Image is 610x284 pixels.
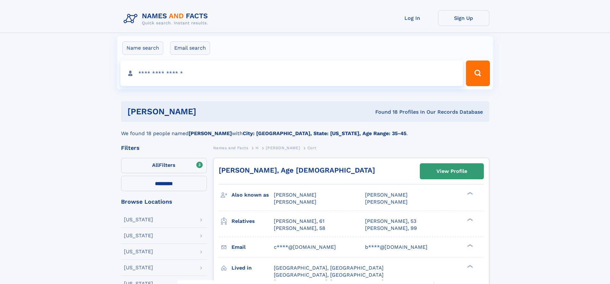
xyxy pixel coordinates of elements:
[121,145,207,151] div: Filters
[120,61,463,86] input: search input
[121,10,213,28] img: Logo Names and Facts
[466,61,490,86] button: Search Button
[274,192,316,198] span: [PERSON_NAME]
[256,144,259,152] a: H
[124,265,153,270] div: [US_STATE]
[466,264,473,268] div: ❯
[121,158,207,173] label: Filters
[266,146,300,150] span: [PERSON_NAME]
[170,41,210,55] label: Email search
[232,242,274,253] h3: Email
[213,144,248,152] a: Names and Facts
[122,41,163,55] label: Name search
[365,218,416,225] a: [PERSON_NAME], 53
[124,233,153,238] div: [US_STATE]
[232,216,274,227] h3: Relatives
[243,130,406,136] b: City: [GEOGRAPHIC_DATA], State: [US_STATE], Age Range: 35-45
[274,218,324,225] a: [PERSON_NAME], 61
[152,162,159,168] span: All
[466,191,473,196] div: ❯
[420,164,484,179] a: View Profile
[387,10,438,26] a: Log In
[365,192,408,198] span: [PERSON_NAME]
[127,108,286,116] h1: [PERSON_NAME]
[466,243,473,247] div: ❯
[219,166,375,174] a: [PERSON_NAME], Age [DEMOGRAPHIC_DATA]
[307,146,316,150] span: Cort
[124,217,153,222] div: [US_STATE]
[121,199,207,205] div: Browse Locations
[438,10,489,26] a: Sign Up
[436,164,467,179] div: View Profile
[232,190,274,200] h3: Also known as
[274,265,384,271] span: [GEOGRAPHIC_DATA], [GEOGRAPHIC_DATA]
[365,199,408,205] span: [PERSON_NAME]
[266,144,300,152] a: [PERSON_NAME]
[256,146,259,150] span: H
[274,225,325,232] a: [PERSON_NAME], 58
[232,263,274,273] h3: Lived in
[274,199,316,205] span: [PERSON_NAME]
[274,272,384,278] span: [GEOGRAPHIC_DATA], [GEOGRAPHIC_DATA]
[466,217,473,222] div: ❯
[286,109,483,116] div: Found 18 Profiles In Our Records Database
[189,130,232,136] b: [PERSON_NAME]
[365,225,417,232] a: [PERSON_NAME], 99
[121,122,489,137] div: We found 18 people named with .
[124,249,153,254] div: [US_STATE]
